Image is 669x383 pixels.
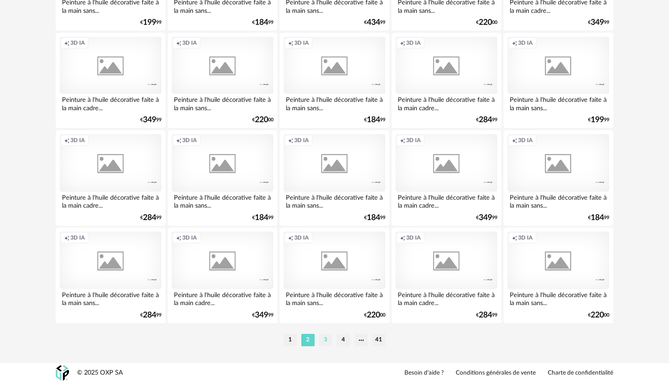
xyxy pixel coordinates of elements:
[400,137,405,144] span: Creation icon
[77,369,123,377] div: © 2025 OXP SA
[182,234,197,241] span: 3D IA
[168,228,277,323] a: Creation icon 3D IA Peinture à l'huile décorative faite à la main cadre... €34999
[172,289,273,307] div: Peinture à l'huile décorative faite à la main cadre...
[367,312,380,318] span: 220
[70,137,85,144] span: 3D IA
[400,234,405,241] span: Creation icon
[508,94,609,112] div: Peinture à l'huile décorative faite à la main sans...
[512,137,517,144] span: Creation icon
[396,289,497,307] div: Peinture à l'huile décorative faite à la main cadre...
[406,39,421,46] span: 3D IA
[518,137,533,144] span: 3D IA
[400,39,405,46] span: Creation icon
[60,289,161,307] div: Peinture à l'huile décorative faite à la main sans...
[364,312,385,318] div: € 00
[70,234,85,241] span: 3D IA
[172,192,273,209] div: Peinture à l'huile décorative faite à la main sans...
[508,192,609,209] div: Peinture à l'huile décorative faite à la main sans...
[176,234,181,241] span: Creation icon
[143,312,156,318] span: 284
[288,39,293,46] span: Creation icon
[255,117,268,123] span: 220
[504,33,613,128] a: Creation icon 3D IA Peinture à l'huile décorative faite à la main sans... €19999
[396,94,497,112] div: Peinture à l'huile décorative faite à la main cadre...
[364,19,385,26] div: € 99
[172,94,273,112] div: Peinture à l'huile décorative faite à la main sans...
[176,137,181,144] span: Creation icon
[479,117,492,123] span: 284
[588,19,609,26] div: € 99
[288,137,293,144] span: Creation icon
[284,94,385,112] div: Peinture à l'huile décorative faite à la main sans...
[70,39,85,46] span: 3D IA
[372,334,385,346] li: 41
[294,39,309,46] span: 3D IA
[479,19,492,26] span: 220
[396,192,497,209] div: Peinture à l'huile décorative faite à la main cadre...
[252,215,273,221] div: € 99
[301,334,315,346] li: 2
[392,33,501,128] a: Creation icon 3D IA Peinture à l'huile décorative faite à la main cadre... €28499
[512,234,517,241] span: Creation icon
[140,215,161,221] div: € 99
[588,215,609,221] div: € 99
[479,215,492,221] span: 349
[255,215,268,221] span: 184
[56,228,165,323] a: Creation icon 3D IA Peinture à l'huile décorative faite à la main sans... €28499
[182,137,197,144] span: 3D IA
[294,234,309,241] span: 3D IA
[364,117,385,123] div: € 99
[476,312,497,318] div: € 99
[337,334,350,346] li: 4
[364,215,385,221] div: € 99
[504,228,613,323] a: Creation icon 3D IA Peinture à l'huile décorative faite à la main sans... €22000
[168,130,277,226] a: Creation icon 3D IA Peinture à l'huile décorative faite à la main sans... €18499
[476,117,497,123] div: € 99
[588,312,609,318] div: € 00
[456,369,536,377] a: Conditions générales de vente
[56,130,165,226] a: Creation icon 3D IA Peinture à l'huile décorative faite à la main cadre... €28499
[367,215,380,221] span: 184
[404,369,444,377] a: Besoin d'aide ?
[280,33,389,128] a: Creation icon 3D IA Peinture à l'huile décorative faite à la main sans... €18499
[143,215,156,221] span: 284
[64,137,69,144] span: Creation icon
[591,312,604,318] span: 220
[143,117,156,123] span: 349
[143,19,156,26] span: 199
[479,312,492,318] span: 284
[591,215,604,221] span: 184
[280,228,389,323] a: Creation icon 3D IA Peinture à l'huile décorative faite à la main sans... €22000
[591,19,604,26] span: 349
[140,19,161,26] div: € 99
[280,130,389,226] a: Creation icon 3D IA Peinture à l'huile décorative faite à la main sans... €18499
[518,39,533,46] span: 3D IA
[476,215,497,221] div: € 99
[591,117,604,123] span: 199
[56,33,165,128] a: Creation icon 3D IA Peinture à l'huile décorative faite à la main cadre... €34999
[392,130,501,226] a: Creation icon 3D IA Peinture à l'huile décorative faite à la main cadre... €34999
[288,234,293,241] span: Creation icon
[518,234,533,241] span: 3D IA
[140,312,161,318] div: € 99
[60,94,161,112] div: Peinture à l'huile décorative faite à la main cadre...
[176,39,181,46] span: Creation icon
[392,228,501,323] a: Creation icon 3D IA Peinture à l'huile décorative faite à la main cadre... €28499
[406,137,421,144] span: 3D IA
[140,117,161,123] div: € 99
[294,137,309,144] span: 3D IA
[367,19,380,26] span: 434
[56,365,69,381] img: OXP
[182,39,197,46] span: 3D IA
[60,192,161,209] div: Peinture à l'huile décorative faite à la main cadre...
[255,312,268,318] span: 349
[255,19,268,26] span: 184
[284,334,297,346] li: 1
[512,39,517,46] span: Creation icon
[168,33,277,128] a: Creation icon 3D IA Peinture à l'huile décorative faite à la main sans... €22000
[548,369,613,377] a: Charte de confidentialité
[504,130,613,226] a: Creation icon 3D IA Peinture à l'huile décorative faite à la main sans... €18499
[319,334,332,346] li: 3
[588,117,609,123] div: € 99
[252,19,273,26] div: € 99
